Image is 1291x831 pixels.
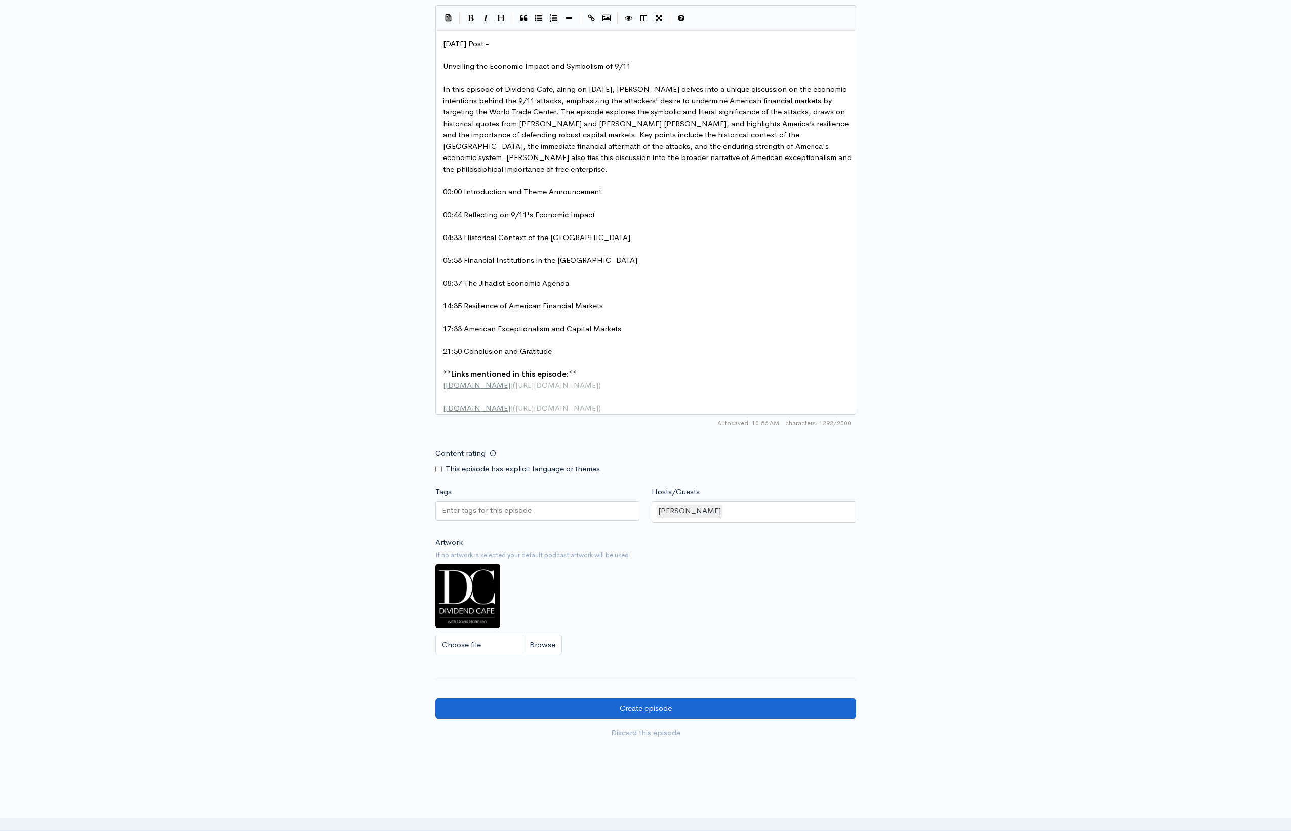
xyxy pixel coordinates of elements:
[459,13,460,24] i: |
[494,11,509,26] button: Heading
[435,698,856,719] input: Create episode
[443,255,637,265] span: 05:58 Financial Institutions in the [GEOGRAPHIC_DATA]
[443,380,446,390] span: [
[441,10,456,25] button: Insert Show Notes Template
[443,278,569,288] span: 08:37 The Jihadist Economic Agenda
[652,486,700,498] label: Hosts/Guests
[443,403,446,413] span: [
[531,11,546,26] button: Generic List
[617,13,618,24] i: |
[443,61,631,71] span: Unveiling the Economic Impact and Symbolism of 9/11
[561,11,577,26] button: Insert Horizontal Line
[435,537,463,548] label: Artwork
[443,210,595,219] span: 00:44 Reflecting on 9/11's Economic Impact
[670,13,671,24] i: |
[446,380,510,390] span: [DOMAIN_NAME]
[435,443,486,464] label: Content rating
[652,11,667,26] button: Toggle Fullscreen
[442,505,533,517] input: Enter tags for this episode
[443,84,854,174] span: In this episode of Dividend Cafe, airing on [DATE], [PERSON_NAME] delves into a unique discussion...
[785,419,851,428] span: 1393/2000
[546,11,561,26] button: Numbered List
[657,505,722,518] div: [PERSON_NAME]
[463,11,478,26] button: Bold
[451,369,569,379] span: Links mentioned in this episode:
[443,232,630,242] span: 04:33 Historical Context of the [GEOGRAPHIC_DATA]
[446,463,602,475] label: This episode has explicit language or themes.
[513,403,515,413] span: (
[636,11,652,26] button: Toggle Side by Side
[446,403,510,413] span: [DOMAIN_NAME]
[598,403,601,413] span: )
[443,346,552,356] span: 21:50 Conclusion and Gratitude
[512,13,513,24] i: |
[584,11,599,26] button: Create Link
[674,11,689,26] button: Markdown Guide
[717,419,779,428] span: Autosaved: 10:56 AM
[510,380,513,390] span: ]
[515,380,598,390] span: [URL][DOMAIN_NAME]
[621,11,636,26] button: Toggle Preview
[513,380,515,390] span: (
[443,187,601,196] span: 00:00 Introduction and Theme Announcement
[599,11,614,26] button: Insert Image
[515,403,598,413] span: [URL][DOMAIN_NAME]
[435,723,856,743] a: Discard this episode
[435,486,452,498] label: Tags
[443,38,489,48] span: [DATE] Post -
[443,324,621,333] span: 17:33 American Exceptionalism and Capital Markets
[516,11,531,26] button: Quote
[443,301,603,310] span: 14:35 Resilience of American Financial Markets
[435,550,856,560] small: If no artwork is selected your default podcast artwork will be used
[598,380,601,390] span: )
[580,13,581,24] i: |
[478,11,494,26] button: Italic
[510,403,513,413] span: ]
